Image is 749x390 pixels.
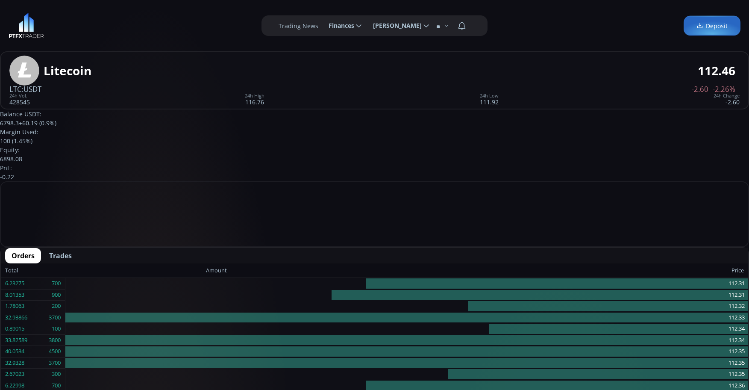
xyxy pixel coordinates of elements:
[5,335,27,346] div: 33.82589
[65,323,748,335] div: 112.34
[65,346,748,357] div: 112.35
[52,323,61,334] div: 100
[49,335,61,346] div: 3800
[696,21,728,30] span: Deposit
[65,312,748,324] div: 112.33
[65,278,748,290] div: 112.31
[5,265,206,276] div: Total
[480,93,499,105] div: 111.92
[5,301,24,312] div: 1.78063
[49,312,61,323] div: 3700
[12,251,35,261] span: Orders
[65,357,748,369] div: 112.35
[9,13,44,38] img: LOGO
[5,290,24,301] div: 8.01353
[49,251,72,261] span: Trades
[52,369,61,380] div: 300
[65,301,748,312] div: 112.32
[227,265,744,276] div: Price
[5,357,24,369] div: 32.9328
[22,84,41,94] span: :USDT
[44,64,91,77] div: Litecoin
[9,84,22,94] span: LTC
[713,86,735,93] span: -2.26%
[245,93,264,98] div: 24h High
[245,93,264,105] div: 116.76
[206,265,227,276] div: Amount
[714,93,740,105] div: -2.60
[698,64,735,77] div: 112.46
[5,323,24,334] div: 0.89015
[684,16,740,36] a: Deposit
[43,248,78,263] button: Trades
[52,290,61,301] div: 900
[65,369,748,380] div: 112.35
[279,21,318,30] label: Trading News
[480,93,499,98] div: 24h Low
[49,346,61,357] div: 4500
[5,369,24,380] div: 2.67023
[65,290,748,301] div: 112.31
[65,335,748,346] div: 112.34
[52,278,61,289] div: 700
[367,17,422,34] span: [PERSON_NAME]
[5,312,27,323] div: 32.93866
[9,93,30,98] div: 24h Vol.
[714,93,740,98] div: 24h Change
[52,301,61,312] div: 200
[5,248,41,263] button: Orders
[323,17,354,34] span: Finances
[5,278,24,289] div: 6.23275
[692,86,708,93] span: -2.60
[19,118,56,127] span: +60.19 (0.9%)
[49,357,61,369] div: 3700
[9,93,30,105] div: 428545
[5,346,24,357] div: 40.0534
